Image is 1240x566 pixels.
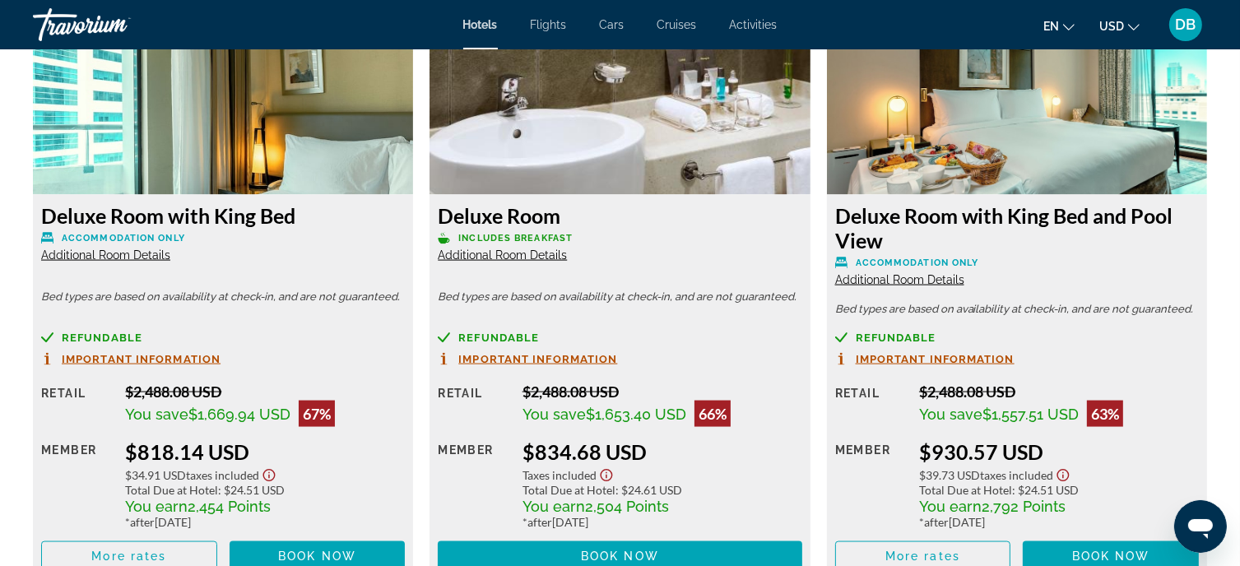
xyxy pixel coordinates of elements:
span: Total Due at Hotel [522,483,615,497]
div: 63% [1087,401,1123,427]
span: DB [1176,16,1196,33]
button: Change currency [1099,14,1140,38]
div: Retail [835,383,907,427]
span: You earn [919,498,982,515]
div: Member [835,439,907,529]
a: Cruises [657,18,697,31]
h3: Deluxe Room with King Bed [41,203,405,228]
span: Book now [581,550,659,563]
span: after [924,515,949,529]
span: Additional Room Details [41,248,170,262]
button: Important Information [835,352,1015,366]
span: Refundable [62,332,142,343]
button: Important Information [438,352,617,366]
button: Important Information [41,352,221,366]
h3: Deluxe Room with King Bed and Pool View [835,203,1199,253]
button: Show Taxes and Fees disclaimer [597,464,616,483]
span: More rates [885,550,960,563]
span: $39.73 USD [919,468,980,482]
span: Total Due at Hotel [919,483,1012,497]
div: : $24.61 USD [522,483,802,497]
p: Bed types are based on availability at check-in, and are not guaranteed. [835,304,1199,315]
span: Taxes included [522,468,597,482]
span: $1,653.40 USD [586,406,686,423]
span: Refundable [458,332,539,343]
span: 2,454 Points [188,498,271,515]
span: Accommodation Only [856,257,979,268]
span: 2,792 Points [982,498,1066,515]
span: Additional Room Details [835,273,964,286]
span: Accommodation Only [62,233,185,244]
span: You earn [522,498,585,515]
span: 2,504 Points [585,498,669,515]
span: Taxes included [186,468,259,482]
a: Travorium [33,3,197,46]
a: Activities [730,18,778,31]
div: 67% [299,401,335,427]
div: 66% [694,401,731,427]
span: More rates [91,550,166,563]
span: Book now [278,550,356,563]
span: Book now [1072,550,1150,563]
div: Member [41,439,113,529]
button: Change language [1043,14,1075,38]
span: You save [919,406,982,423]
button: Show Taxes and Fees disclaimer [1053,464,1073,483]
span: USD [1099,20,1124,33]
a: Cars [600,18,625,31]
div: $2,488.08 USD [522,383,802,401]
span: Refundable [856,332,936,343]
div: : $24.51 USD [919,483,1199,497]
a: Refundable [41,332,405,344]
div: * [DATE] [522,515,802,529]
span: Total Due at Hotel [125,483,218,497]
h3: Deluxe Room [438,203,801,228]
div: $2,488.08 USD [125,383,405,401]
a: Refundable [835,332,1199,344]
span: Includes Breakfast [458,233,573,244]
span: after [527,515,552,529]
p: Bed types are based on availability at check-in, and are not guaranteed. [41,291,405,303]
div: Member [438,439,509,529]
span: You save [522,406,586,423]
span: Important Information [856,354,1015,364]
a: Hotels [463,18,498,31]
div: : $24.51 USD [125,483,405,497]
span: Important Information [458,354,617,364]
span: $1,669.94 USD [188,406,290,423]
a: Refundable [438,332,801,344]
button: Show Taxes and Fees disclaimer [259,464,279,483]
span: Important Information [62,354,221,364]
span: Additional Room Details [438,248,567,262]
div: $2,488.08 USD [919,383,1199,401]
span: $1,557.51 USD [982,406,1079,423]
p: Bed types are based on availability at check-in, and are not guaranteed. [438,291,801,303]
div: Retail [438,383,509,427]
div: * [DATE] [919,515,1199,529]
span: Taxes included [980,468,1053,482]
iframe: Кнопка запуска окна обмена сообщениями [1174,500,1227,553]
span: after [130,515,155,529]
span: $34.91 USD [125,468,186,482]
span: en [1043,20,1059,33]
span: You save [125,406,188,423]
div: $834.68 USD [522,439,802,464]
div: Retail [41,383,113,427]
div: $818.14 USD [125,439,405,464]
span: You earn [125,498,188,515]
button: User Menu [1164,7,1207,42]
div: * [DATE] [125,515,405,529]
div: $930.57 USD [919,439,1199,464]
a: Flights [531,18,567,31]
